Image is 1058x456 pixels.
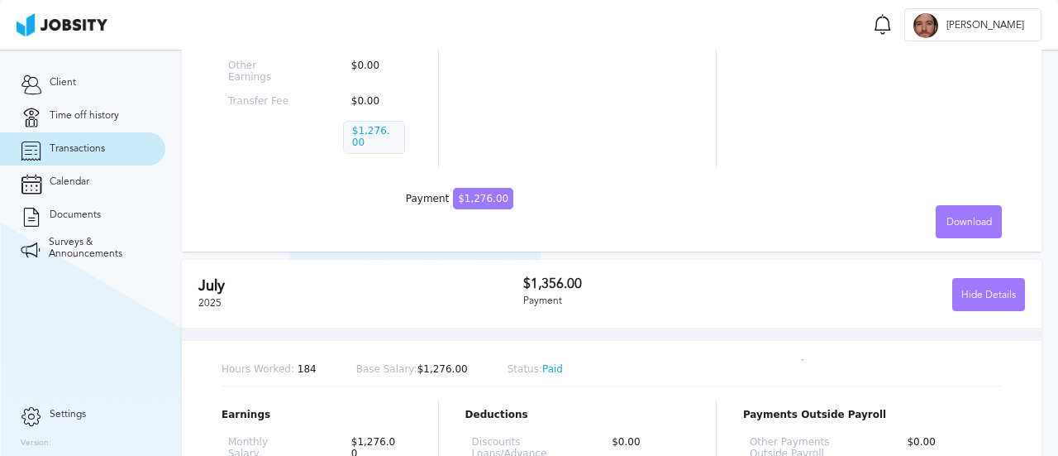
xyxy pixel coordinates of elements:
[343,60,405,84] p: $0.00
[222,410,412,421] p: Earnings
[356,364,468,376] p: $1,276.00
[343,96,405,108] p: $0.00
[50,143,105,155] span: Transactions
[17,13,107,36] img: ab4bad089aa723f57921c736e9817d99.png
[50,409,86,420] span: Settings
[465,410,689,421] p: Deductions
[508,363,542,375] span: Status:
[406,194,513,205] div: Payment
[904,8,1041,41] button: C[PERSON_NAME]
[343,121,405,154] p: $1,276.00
[938,20,1032,31] span: [PERSON_NAME]
[743,410,1002,421] p: Payments Outside Payroll
[508,364,563,376] p: Paid
[936,205,1002,238] button: Download
[222,363,294,375] span: Hours Worked:
[50,209,101,221] span: Documents
[523,276,774,291] h3: $1,356.00
[49,237,145,260] span: Surveys & Announcements
[228,96,290,108] p: Transfer Fee
[228,60,290,84] p: Other Earnings
[198,297,222,309] span: 2025
[198,277,523,295] h2: July
[453,188,513,209] span: $1,276.00
[946,217,992,228] span: Download
[50,176,89,188] span: Calendar
[50,77,76,89] span: Client
[523,295,774,307] div: Payment
[952,278,1025,311] button: Hide Details
[356,363,417,375] span: Base Salary:
[953,279,1024,312] div: Hide Details
[913,13,938,38] div: C
[222,364,317,376] p: 184
[21,439,51,449] label: Version:
[50,110,119,122] span: Time off history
